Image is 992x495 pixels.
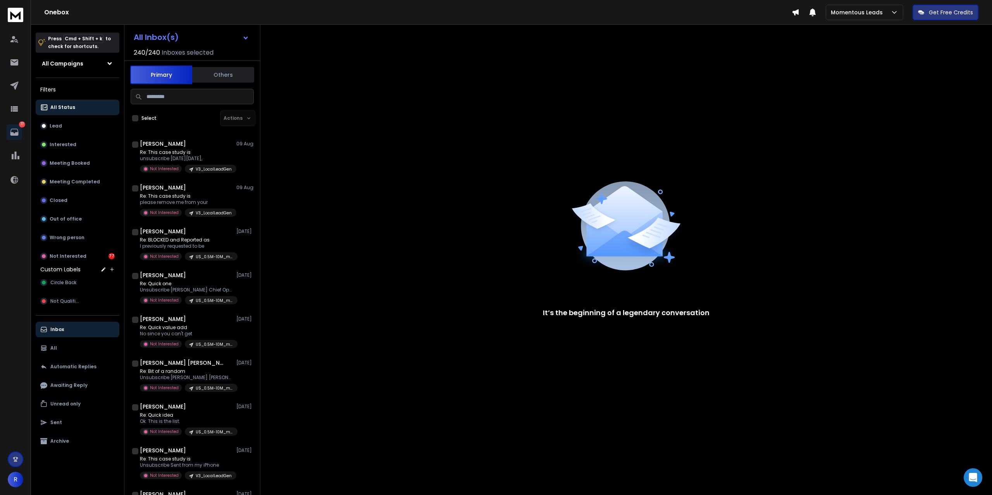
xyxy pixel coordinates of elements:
[36,137,119,152] button: Interested
[36,359,119,374] button: Automatic Replies
[64,34,103,43] span: Cmd + Shift + k
[36,378,119,393] button: Awaiting Reply
[8,472,23,487] button: R
[50,382,88,388] p: Awaiting Reply
[150,473,179,478] p: Not Interested
[150,254,179,259] p: Not Interested
[36,340,119,356] button: All
[140,271,186,279] h1: [PERSON_NAME]
[150,429,179,435] p: Not Interested
[196,473,232,479] p: V3_LocalLeadGen
[50,401,81,407] p: Unread only
[50,123,62,129] p: Lead
[140,447,186,454] h1: [PERSON_NAME]
[196,385,233,391] p: US_0.5M-10M_marketing_RelevantJobTitles-CLEANED
[42,60,83,67] h1: All Campaigns
[141,115,157,121] label: Select
[50,235,84,241] p: Wrong person
[44,8,792,17] h1: Onebox
[150,297,179,303] p: Not Interested
[50,419,62,426] p: Sent
[36,56,119,71] button: All Campaigns
[50,279,76,286] span: Circle Back
[236,141,254,147] p: 09 Aug
[36,230,119,245] button: Wrong person
[50,141,76,148] p: Interested
[36,155,119,171] button: Meeting Booked
[236,185,254,191] p: 09 Aug
[140,331,233,337] p: No since you can't get
[50,326,64,333] p: Inbox
[140,149,233,155] p: Re: This case study is
[140,184,186,191] h1: [PERSON_NAME]
[196,254,233,260] p: US_0.5M-10M_marketing_RelevantJobTitles-CLEANED
[36,396,119,412] button: Unread only
[36,118,119,134] button: Lead
[140,287,233,293] p: Unsubscribe [PERSON_NAME] Chief Operating
[196,341,233,347] p: US_0.5M-10M_marketing_RelevantJobTitles-CLEANED
[36,248,119,264] button: Not Interested77
[8,8,23,22] img: logo
[36,193,119,208] button: Closed
[50,364,96,370] p: Automatic Replies
[140,193,233,199] p: Re: This case study is
[140,374,233,381] p: Unsubscribe [PERSON_NAME] [PERSON_NAME] Retirement
[50,197,67,204] p: Closed
[36,211,119,227] button: Out of office
[140,228,186,235] h1: [PERSON_NAME]
[196,298,233,304] p: US_0.5M-10M_marketing_RelevantJobTitles-CLEANED
[140,155,233,162] p: unsubscribe [DATE][DATE],
[36,293,119,309] button: Not Qualified
[140,412,233,418] p: Re: Quick idea
[140,315,186,323] h1: [PERSON_NAME]
[140,462,233,468] p: Unsubscribe Sent from my iPhone
[134,48,160,57] span: 240 / 240
[929,9,973,16] p: Get Free Credits
[48,35,111,50] p: Press to check for shortcuts.
[50,104,75,110] p: All Status
[913,5,978,20] button: Get Free Credits
[236,404,254,410] p: [DATE]
[236,272,254,278] p: [DATE]
[140,281,233,287] p: Re: Quick one
[108,253,115,259] div: 77
[236,228,254,235] p: [DATE]
[36,174,119,190] button: Meeting Completed
[196,166,232,172] p: V3_LocalLeadGen
[50,345,57,351] p: All
[50,179,100,185] p: Meeting Completed
[50,160,90,166] p: Meeting Booked
[7,124,22,140] a: 77
[140,324,233,331] p: Re: Quick value add
[36,433,119,449] button: Archive
[192,66,254,83] button: Others
[150,341,179,347] p: Not Interested
[140,140,186,148] h1: [PERSON_NAME]
[236,316,254,322] p: [DATE]
[150,210,179,216] p: Not Interested
[140,368,233,374] p: Re: Bit of a random
[50,216,82,222] p: Out of office
[162,48,214,57] h3: Inboxes selected
[130,66,192,84] button: Primary
[196,429,233,435] p: US_0.5M-10M_marketing_RelevantJobTitles-CLEANED
[964,468,982,487] div: Open Intercom Messenger
[236,447,254,454] p: [DATE]
[140,403,186,410] h1: [PERSON_NAME]
[50,253,86,259] p: Not Interested
[36,100,119,115] button: All Status
[140,237,233,243] p: Re: BLOCKED and Reported as
[196,210,232,216] p: V3_LocalLeadGen
[236,360,254,366] p: [DATE]
[140,359,225,367] h1: [PERSON_NAME] [PERSON_NAME]
[50,298,82,304] span: Not Qualified
[140,243,233,249] p: I previously requested to be
[50,438,69,444] p: Archive
[36,322,119,337] button: Inbox
[150,385,179,391] p: Not Interested
[40,266,81,273] h3: Custom Labels
[19,121,25,128] p: 77
[140,456,233,462] p: Re: This case study is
